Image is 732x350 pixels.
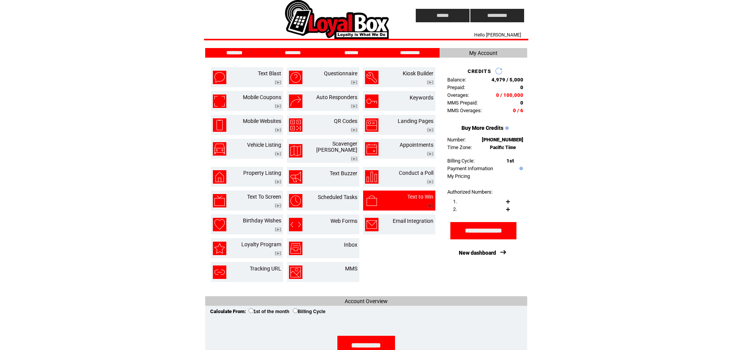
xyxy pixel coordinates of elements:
[318,194,357,200] a: Scheduled Tasks
[345,265,357,272] a: MMS
[427,152,433,156] img: video.png
[393,218,433,224] a: Email Integration
[213,218,226,231] img: birthday-wishes.png
[289,265,302,279] img: mms.png
[289,242,302,255] img: inbox.png
[275,204,281,208] img: video.png
[344,242,357,248] a: Inbox
[289,144,302,158] img: scavenger-hunt.png
[275,104,281,108] img: video.png
[249,308,254,313] input: 1st of the month
[474,32,521,38] span: Hello [PERSON_NAME]
[324,70,357,76] a: Questionnaire
[258,70,281,76] a: Text Blast
[213,170,226,184] img: property-listing.png
[351,157,357,161] img: video.png
[210,309,246,314] span: Calculate From:
[400,142,433,148] a: Appointments
[213,265,226,279] img: tracking-url.png
[447,85,465,90] span: Prepaid:
[365,118,378,132] img: landing-pages.png
[520,85,523,90] span: 0
[289,194,302,207] img: scheduled-tasks.png
[351,104,357,108] img: video.png
[289,170,302,184] img: text-buzzer.png
[482,137,523,143] span: [PHONE_NUMBER]
[351,128,357,132] img: video.png
[247,194,281,200] a: Text To Screen
[247,142,281,148] a: Vehicle Listing
[213,194,226,207] img: text-to-screen.png
[250,265,281,272] a: Tracking URL
[447,100,478,106] span: MMS Prepaid:
[275,180,281,184] img: video.png
[243,217,281,224] a: Birthday Wishes
[275,152,281,156] img: video.png
[461,125,503,131] a: Buy More Credits
[427,80,433,85] img: video.png
[453,199,457,204] span: 1.
[243,170,281,176] a: Property Listing
[469,50,498,56] span: My Account
[275,227,281,232] img: video.png
[468,68,491,74] span: CREDITS
[496,92,523,98] span: 0 / 100,000
[520,100,523,106] span: 0
[275,80,281,85] img: video.png
[334,118,357,124] a: QR Codes
[403,70,433,76] a: Kiosk Builder
[275,251,281,255] img: video.png
[213,71,226,84] img: text-blast.png
[503,126,509,130] img: help.gif
[447,92,469,98] span: Overages:
[365,142,378,156] img: appointments.png
[427,180,433,184] img: video.png
[289,95,302,108] img: auto-responders.png
[365,170,378,184] img: conduct-a-poll.png
[293,309,325,314] label: Billing Cycle
[365,71,378,84] img: kiosk-builder.png
[213,242,226,255] img: loyalty-program.png
[351,80,357,85] img: video.png
[459,250,496,256] a: New dashboard
[427,128,433,132] img: video.png
[289,71,302,84] img: questionnaire.png
[293,308,298,313] input: Billing Cycle
[316,141,357,153] a: Scavenger [PERSON_NAME]
[213,95,226,108] img: mobile-coupons.png
[447,137,466,143] span: Number:
[398,118,433,124] a: Landing Pages
[447,144,472,150] span: Time Zone:
[399,170,433,176] a: Conduct a Poll
[513,108,523,113] span: 0 / 6
[447,189,493,195] span: Authorized Numbers:
[365,218,378,231] img: email-integration.png
[491,77,523,83] span: 4,979 / 5,000
[275,128,281,132] img: video.png
[213,142,226,156] img: vehicle-listing.png
[316,94,357,100] a: Auto Responders
[447,77,466,83] span: Balance:
[365,194,378,207] img: text-to-win.png
[447,166,493,171] a: Payment Information
[447,158,475,164] span: Billing Cycle:
[289,218,302,231] img: web-forms.png
[490,145,516,150] span: Pacific Time
[410,95,433,101] a: Keywords
[249,309,289,314] label: 1st of the month
[453,206,457,212] span: 2.
[241,241,281,247] a: Loyalty Program
[330,170,357,176] a: Text Buzzer
[289,118,302,132] img: qr-codes.png
[243,94,281,100] a: Mobile Coupons
[345,298,388,304] span: Account Overview
[365,95,378,108] img: keywords.png
[447,108,482,113] span: MMS Overages:
[243,118,281,124] a: Mobile Websites
[518,167,523,170] img: help.gif
[447,173,470,179] a: My Pricing
[506,158,514,164] span: 1st
[407,194,433,200] a: Text to Win
[213,118,226,132] img: mobile-websites.png
[330,218,357,224] a: Web Forms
